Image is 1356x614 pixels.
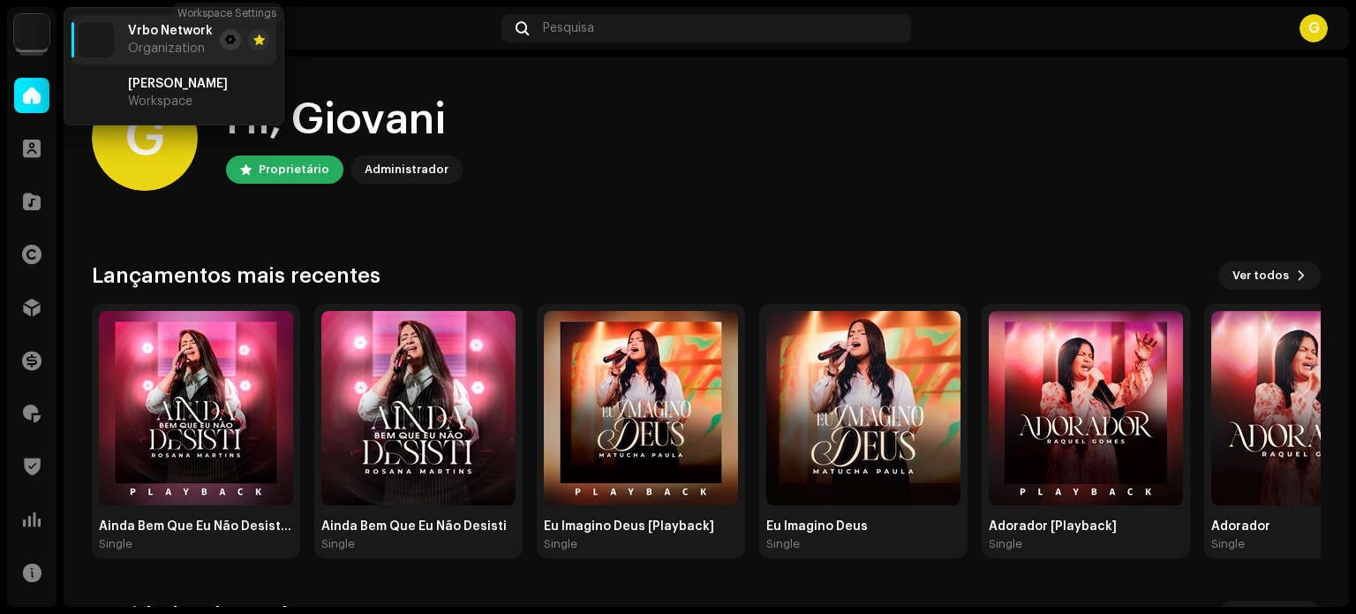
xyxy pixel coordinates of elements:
[321,311,516,505] img: 1d967e07-575a-4564-adcc-55fe536f0e51
[766,519,960,534] div: Eu Imagino Deus
[226,92,463,148] div: Hi, Giovani
[99,519,293,534] div: Ainda Bem Que Eu Não Desisti [Playback]
[321,519,516,534] div: Ainda Bem Que Eu Não Desisti
[321,537,355,551] div: Single
[128,24,213,38] span: Vrbo Network
[85,21,494,35] div: Home
[92,85,198,191] div: G
[92,262,380,290] h3: Lançamentos mais recentes
[1211,537,1245,551] div: Single
[544,537,577,551] div: Single
[989,519,1183,534] div: Adorador [Playback]
[128,42,205,56] span: Organization
[766,537,800,551] div: Single
[128,77,228,91] span: Edimara Ferraz
[1299,14,1328,42] div: G
[259,159,329,180] div: Proprietário
[543,21,594,35] span: Pesquisa
[544,311,738,505] img: d4861607-da4e-4ffb-acc1-d7e84633c6ed
[99,537,132,551] div: Single
[99,311,293,505] img: 28a5f56f-bc3c-4744-a5f4-2d116279e23f
[128,95,192,109] span: Workspace
[1218,262,1321,290] button: Ver todos
[1232,258,1289,293] span: Ver todos
[989,311,1183,505] img: 8c43304a-e469-448a-b7c6-d045763341eb
[365,159,448,180] div: Administrador
[766,311,960,505] img: 21136aba-abb0-4141-9371-5b3280f0f12f
[14,14,49,49] img: 66bce8da-2cef-42a1-a8c4-ff775820a5f9
[79,22,114,57] img: 66bce8da-2cef-42a1-a8c4-ff775820a5f9
[544,519,738,534] div: Eu Imagino Deus [Playback]
[989,537,1022,551] div: Single
[79,75,114,110] img: 66bce8da-2cef-42a1-a8c4-ff775820a5f9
